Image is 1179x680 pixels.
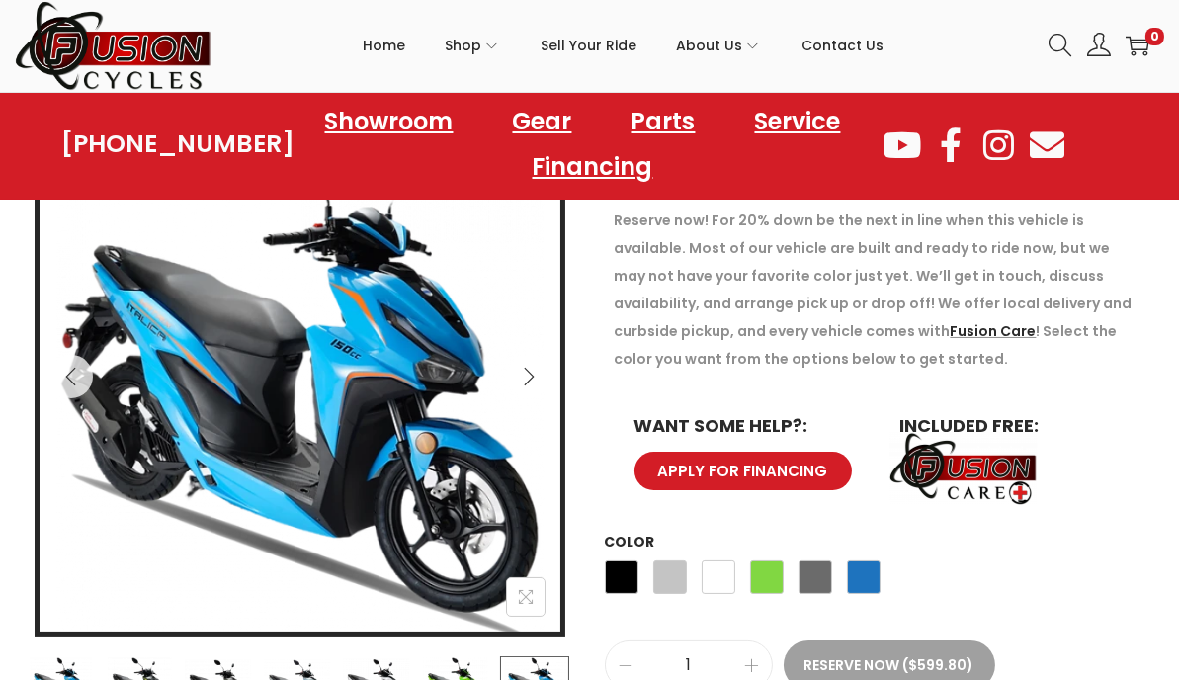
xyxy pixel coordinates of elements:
a: Parts [612,99,716,144]
nav: Primary navigation [212,1,1034,90]
a: Home [363,1,405,90]
a: [PHONE_NUMBER] [61,130,295,158]
a: Shop [445,1,501,90]
a: Fusion Care [951,321,1037,341]
a: About Us [676,1,762,90]
span: Home [363,21,405,70]
span: Sell Your Ride [541,21,636,70]
button: Previous [49,355,93,398]
a: Gear [493,99,592,144]
button: Next [507,355,550,398]
a: Service [735,99,861,144]
a: APPLY FOR FINANCING [634,452,852,490]
h6: WANT SOME HELP?: [634,417,860,435]
a: Sell Your Ride [541,1,636,90]
span: APPLY FOR FINANCING [658,464,828,478]
a: 0 [1126,34,1149,57]
p: Reserve now! For 20% down be the next in line when this vehicle is available. Most of our vehicle... [615,207,1145,373]
h6: INCLUDED FREE: [899,417,1125,435]
span: About Us [676,21,742,70]
span: Contact Us [801,21,884,70]
label: Color [605,532,655,552]
nav: Menu [295,99,881,190]
span: Shop [445,21,481,70]
a: Showroom [305,99,473,144]
img: Product image [40,121,560,641]
a: Financing [513,144,673,190]
a: Contact Us [801,1,884,90]
input: Product quantity [606,651,772,679]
